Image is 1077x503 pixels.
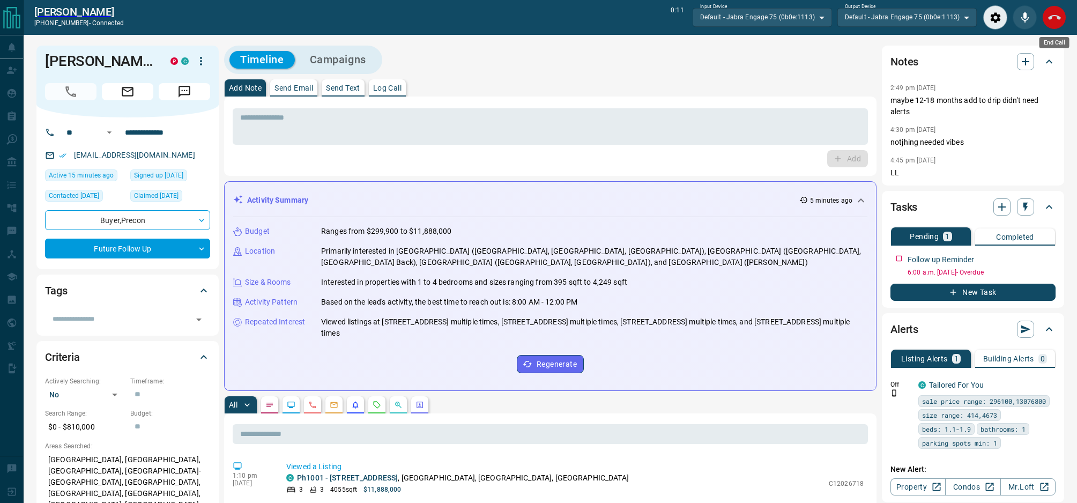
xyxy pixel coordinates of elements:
p: $11,888,000 [363,485,401,494]
span: Signed up [DATE] [134,170,183,181]
h2: Tags [45,282,67,299]
p: Completed [996,233,1034,241]
span: beds: 1.1-1.9 [922,424,971,434]
p: LL [890,167,1056,179]
p: Viewed listings at [STREET_ADDRESS] multiple times, [STREET_ADDRESS] multiple times, [STREET_ADDR... [321,316,867,339]
a: Condos [945,478,1000,495]
div: Future Follow Up [45,239,210,258]
h2: Notes [890,53,918,70]
p: Location [245,246,275,257]
span: Claimed [DATE] [134,190,179,201]
button: Timeline [229,51,295,69]
svg: Email Verified [59,152,66,159]
p: Viewed a Listing [286,461,864,472]
p: maybe 12-18 months add to drip didn't need alerts [890,95,1056,117]
div: Tasks [890,194,1056,220]
div: Mon Aug 18 2025 [45,169,125,184]
div: property.ca [170,57,178,65]
p: 4:30 pm [DATE] [890,126,936,134]
p: Activity Pattern [245,297,298,308]
p: Budget: [130,409,210,418]
p: Log Call [373,84,402,92]
a: [EMAIL_ADDRESS][DOMAIN_NAME] [74,151,195,159]
p: All [229,401,237,409]
svg: Opportunities [394,401,403,409]
a: Ph1001 - [STREET_ADDRESS] [297,474,398,482]
span: Contacted [DATE] [49,190,99,201]
span: bathrooms: 1 [981,424,1026,434]
p: 1 [954,355,959,363]
h2: Alerts [890,321,918,338]
a: Mr.Loft [1000,478,1056,495]
p: Actively Searching: [45,376,125,386]
p: 5 minutes ago [810,196,852,205]
p: 4055 sqft [330,485,357,494]
div: Audio Settings [983,5,1007,29]
button: New Task [890,284,1056,301]
p: Interested in properties with 1 to 4 bedrooms and sizes ranging from 395 sqft to 4,249 sqft [321,277,627,288]
svg: Listing Alerts [351,401,360,409]
svg: Agent Actions [415,401,424,409]
p: Pending [910,233,939,240]
svg: Notes [265,401,274,409]
p: [PHONE_NUMBER] - [34,18,124,28]
span: connected [92,19,124,27]
div: Criteria [45,344,210,370]
p: New Alert: [890,464,1056,475]
p: notjhing needed vibes [890,137,1056,148]
div: End Call [1039,37,1069,48]
p: Send Email [274,84,313,92]
p: 3 [299,485,303,494]
h1: [PERSON_NAME] [45,53,154,70]
p: Listing Alerts [901,355,948,363]
label: Output Device [845,3,875,10]
span: size range: 414,4673 [922,410,997,420]
span: Email [102,83,153,100]
p: Off [890,380,912,389]
button: Regenerate [517,355,584,373]
p: Budget [245,226,270,237]
p: Repeated Interest [245,316,305,328]
p: Follow up Reminder [908,254,974,265]
span: Message [159,83,210,100]
svg: Calls [308,401,317,409]
p: 2:49 pm [DATE] [890,84,936,92]
label: Input Device [700,3,727,10]
div: Notes [890,49,1056,75]
h2: Tasks [890,198,917,216]
div: Tue Jun 25 2024 [130,190,210,205]
p: 0:11 [671,5,684,29]
a: [PERSON_NAME] [34,5,124,18]
p: Add Note [229,84,262,92]
div: Activity Summary5 minutes ago [233,190,867,210]
p: Timeframe: [130,376,210,386]
div: Alerts [890,316,1056,342]
p: , [GEOGRAPHIC_DATA], [GEOGRAPHIC_DATA], [GEOGRAPHIC_DATA] [297,472,629,484]
p: Size & Rooms [245,277,291,288]
div: condos.ca [286,474,294,482]
div: End Call [1042,5,1066,29]
p: Primarily interested in [GEOGRAPHIC_DATA] ([GEOGRAPHIC_DATA], [GEOGRAPHIC_DATA], [GEOGRAPHIC_DATA... [321,246,867,268]
div: Tags [45,278,210,304]
button: Open [103,126,116,139]
p: [DATE] [233,479,270,487]
div: condos.ca [918,381,926,389]
p: 3 [320,485,324,494]
p: 0 [1041,355,1045,363]
span: parking spots min: 1 [922,438,997,448]
svg: Push Notification Only [890,389,898,397]
p: Activity Summary [247,195,308,206]
p: Areas Searched: [45,441,210,451]
div: Tue Jun 25 2024 [130,169,210,184]
a: Tailored For You [929,381,984,389]
h2: Criteria [45,349,80,366]
span: Call [45,83,96,100]
span: sale price range: 296100,13076800 [922,396,1046,406]
div: Buyer , Precon [45,210,210,230]
svg: Requests [373,401,381,409]
div: condos.ca [181,57,189,65]
p: C12026718 [829,479,864,489]
p: Send Text [326,84,360,92]
p: Based on the lead's activity, the best time to reach out is: 8:00 AM - 12:00 PM [321,297,577,308]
